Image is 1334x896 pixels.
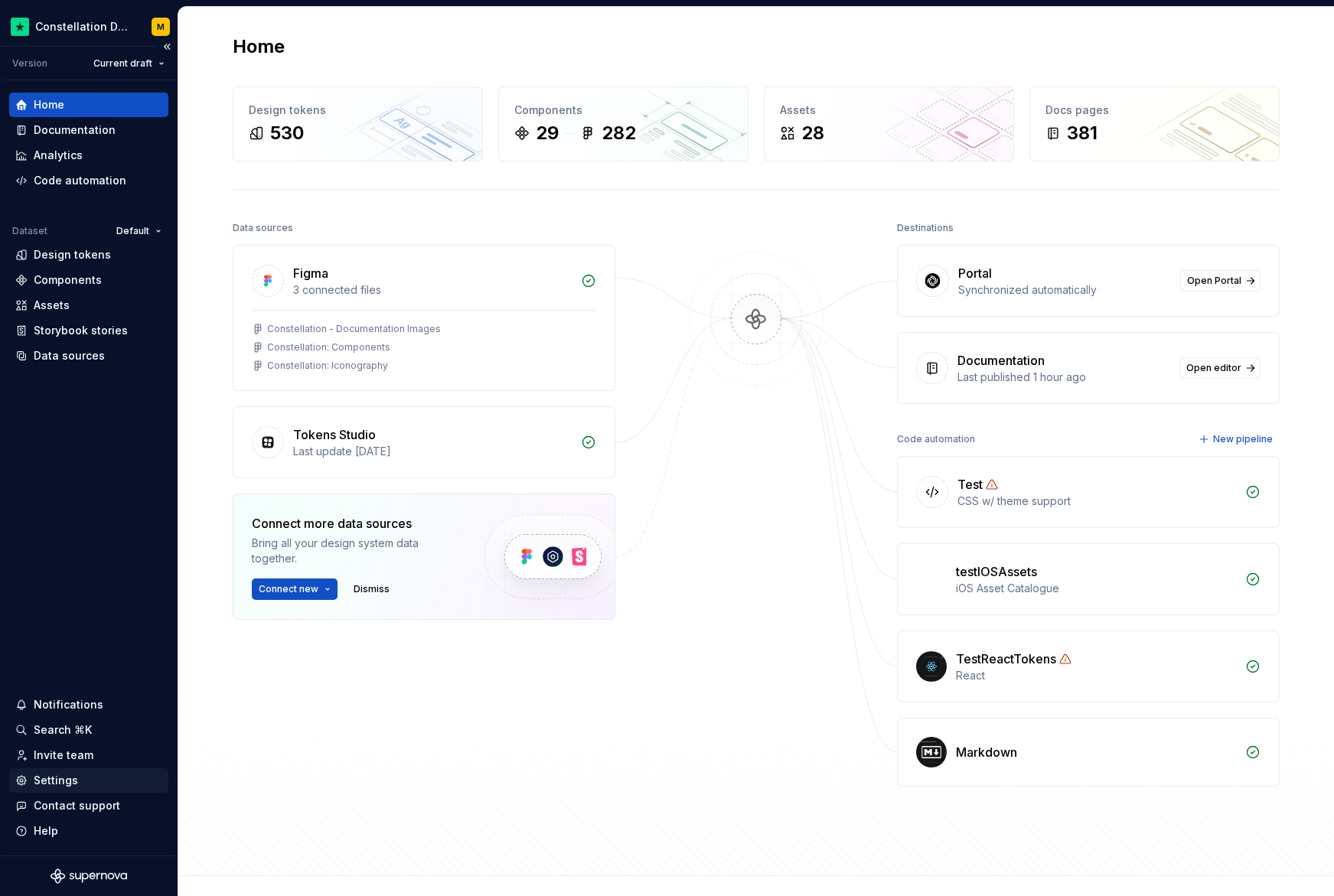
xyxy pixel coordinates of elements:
[602,121,636,145] div: 282
[9,344,168,368] a: Data sources
[293,444,572,459] div: Last update [DATE]
[34,272,102,288] div: Components
[233,217,293,239] div: Data sources
[34,798,120,813] div: Contact support
[51,868,127,884] svg: Supernova Logo
[34,298,70,313] div: Assets
[9,743,168,767] a: Invite team
[12,57,47,70] div: Version
[347,578,396,600] button: Dismiss
[109,220,168,242] button: Default
[34,773,78,788] div: Settings
[34,323,128,338] div: Storybook stories
[12,225,47,237] div: Dataset
[35,19,133,34] div: Constellation Design System
[267,323,441,335] div: Constellation - Documentation Images
[34,97,64,112] div: Home
[116,225,149,237] span: Default
[293,425,376,444] div: Tokens Studio
[252,514,458,533] div: Connect more data sources
[252,578,338,600] button: Connect new
[93,57,152,70] span: Current draft
[34,122,116,138] div: Documentation
[956,562,1037,581] div: testIOSAssets
[267,341,390,354] div: Constellation: Components
[957,494,1236,509] div: CSS w/ theme support
[956,650,1056,668] div: TestReactTokens
[9,118,168,142] a: Documentation
[34,722,92,738] div: Search ⌘K
[34,697,103,712] div: Notifications
[1186,362,1241,374] span: Open editor
[34,348,105,363] div: Data sources
[957,370,1170,385] div: Last published 1 hour ago
[233,34,285,59] h2: Home
[957,475,983,494] div: Test
[957,351,1045,370] div: Documentation
[956,581,1236,596] div: iOS Asset Catalogue
[1029,86,1280,161] a: Docs pages381
[1187,275,1241,287] span: Open Portal
[801,121,824,145] div: 28
[34,247,111,262] div: Design tokens
[249,103,467,118] div: Design tokens
[9,143,168,168] a: Analytics
[156,36,178,57] button: Collapse sidebar
[958,282,1171,298] div: Synchronized automatically
[1045,103,1264,118] div: Docs pages
[34,148,83,163] div: Analytics
[252,536,458,566] div: Bring all your design system data together.
[267,360,388,372] div: Constellation: Iconography
[9,293,168,318] a: Assets
[9,692,168,717] button: Notifications
[9,768,168,793] a: Settings
[1194,428,1280,450] button: New pipeline
[9,718,168,742] button: Search ⌘K
[9,318,168,343] a: Storybook stories
[293,282,572,298] div: 3 connected files
[897,428,975,450] div: Code automation
[764,86,1014,161] a: Assets28
[86,53,171,74] button: Current draft
[498,86,749,161] a: Components29282
[780,103,998,118] div: Assets
[233,245,615,391] a: Figma3 connected filesConstellation - Documentation ImagesConstellation: ComponentsConstellation:...
[514,103,732,118] div: Components
[233,406,615,478] a: Tokens StudioLast update [DATE]
[9,793,168,818] button: Contact support
[1067,121,1098,145] div: 381
[259,583,318,595] span: Connect new
[34,173,126,188] div: Code automation
[3,10,174,43] button: Constellation Design SystemM
[1179,357,1261,379] a: Open editor
[270,121,304,145] div: 530
[34,823,58,839] div: Help
[354,583,390,595] span: Dismiss
[1180,270,1261,292] a: Open Portal
[536,121,559,145] div: 29
[9,168,168,193] a: Code automation
[293,264,328,282] div: Figma
[956,668,1236,683] div: React
[34,748,93,763] div: Invite team
[233,86,483,161] a: Design tokens530
[9,243,168,267] a: Design tokens
[9,93,168,117] a: Home
[958,264,992,282] div: Portal
[956,743,1017,761] div: Markdown
[897,217,954,239] div: Destinations
[157,21,165,33] div: M
[9,819,168,843] button: Help
[1213,433,1273,445] span: New pipeline
[9,268,168,292] a: Components
[11,18,29,36] img: d602db7a-5e75-4dfe-a0a4-4b8163c7bad2.png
